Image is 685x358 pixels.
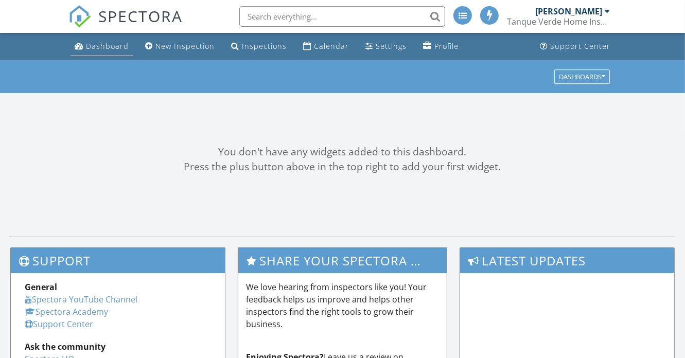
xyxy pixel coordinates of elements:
[238,248,446,273] h3: Share Your Spectora Experience
[25,294,137,305] a: Spectora YouTube Channel
[86,41,129,51] div: Dashboard
[227,37,291,56] a: Inspections
[25,281,57,293] strong: General
[559,73,605,80] div: Dashboards
[68,5,91,28] img: The Best Home Inspection Software - Spectora
[554,69,610,84] button: Dashboards
[536,37,614,56] a: Support Center
[10,159,675,174] div: Press the plus button above in the top right to add your first widget.
[25,341,211,353] div: Ask the community
[550,41,610,51] div: Support Center
[11,248,225,273] h3: Support
[419,37,463,56] a: Profile
[434,41,459,51] div: Profile
[141,37,219,56] a: New Inspection
[10,145,675,159] div: You don't have any widgets added to this dashboard.
[25,306,108,317] a: Spectora Academy
[25,318,93,330] a: Support Center
[507,16,610,27] div: Tanque Verde Home Inspections LLC
[299,37,353,56] a: Calendar
[460,248,674,273] h3: Latest Updates
[242,41,287,51] div: Inspections
[314,41,349,51] div: Calendar
[71,37,133,56] a: Dashboard
[239,6,445,27] input: Search everything...
[361,37,411,56] a: Settings
[155,41,215,51] div: New Inspection
[376,41,407,51] div: Settings
[68,14,183,35] a: SPECTORA
[98,5,183,27] span: SPECTORA
[246,281,438,330] p: We love hearing from inspectors like you! Your feedback helps us improve and helps other inspecto...
[535,6,602,16] div: [PERSON_NAME]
